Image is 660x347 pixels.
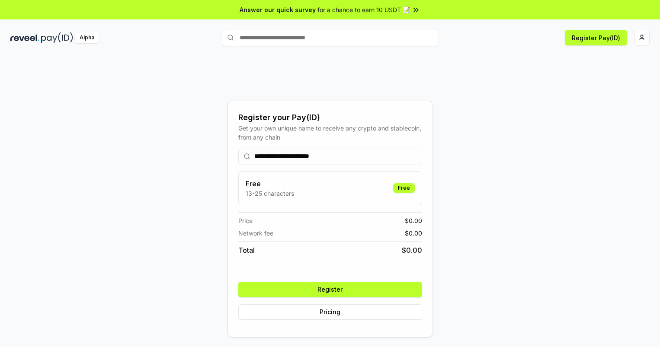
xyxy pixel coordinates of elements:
[240,5,316,14] span: Answer our quick survey
[238,282,422,297] button: Register
[238,124,422,142] div: Get your own unique name to receive any crypto and stablecoin, from any chain
[393,183,415,193] div: Free
[41,32,73,43] img: pay_id
[75,32,99,43] div: Alpha
[405,216,422,225] span: $ 0.00
[402,245,422,255] span: $ 0.00
[238,229,273,238] span: Network fee
[238,111,422,124] div: Register your Pay(ID)
[317,5,410,14] span: for a chance to earn 10 USDT 📝
[246,189,294,198] p: 13-25 characters
[10,32,39,43] img: reveel_dark
[238,216,253,225] span: Price
[246,178,294,189] h3: Free
[238,304,422,320] button: Pricing
[565,30,627,45] button: Register Pay(ID)
[405,229,422,238] span: $ 0.00
[238,245,255,255] span: Total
